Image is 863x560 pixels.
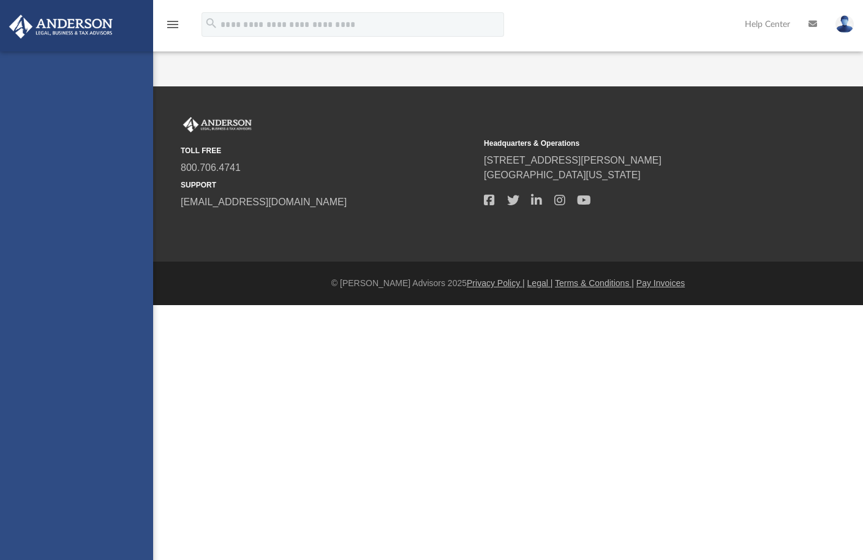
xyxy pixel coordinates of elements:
[165,23,180,32] a: menu
[181,145,475,156] small: TOLL FREE
[555,278,634,288] a: Terms & Conditions |
[181,117,254,133] img: Anderson Advisors Platinum Portal
[6,15,116,39] img: Anderson Advisors Platinum Portal
[165,17,180,32] i: menu
[484,155,661,165] a: [STREET_ADDRESS][PERSON_NAME]
[205,17,218,30] i: search
[153,277,863,290] div: © [PERSON_NAME] Advisors 2025
[484,138,778,149] small: Headquarters & Operations
[636,278,685,288] a: Pay Invoices
[181,162,241,173] a: 800.706.4741
[181,197,347,207] a: [EMAIL_ADDRESS][DOMAIN_NAME]
[835,15,854,33] img: User Pic
[181,180,475,191] small: SUPPORT
[484,170,641,180] a: [GEOGRAPHIC_DATA][US_STATE]
[527,278,553,288] a: Legal |
[467,278,525,288] a: Privacy Policy |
